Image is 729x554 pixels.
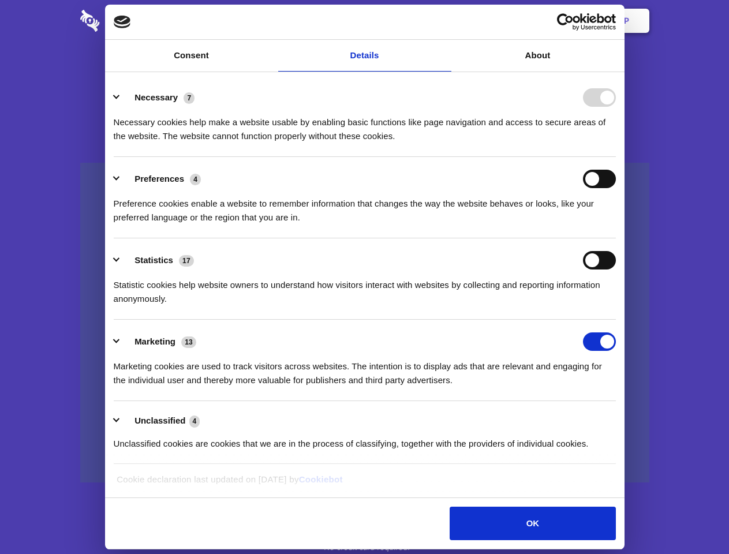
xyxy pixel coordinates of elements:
button: Preferences (4) [114,170,208,188]
a: Cookiebot [299,474,343,484]
a: Details [278,40,451,72]
div: Marketing cookies are used to track visitors across websites. The intention is to display ads tha... [114,351,616,387]
h1: Eliminate Slack Data Loss. [80,52,649,93]
img: logo-wordmark-white-trans-d4663122ce5f474addd5e946df7df03e33cb6a1c49d2221995e7729f52c070b2.svg [80,10,179,32]
button: Marketing (13) [114,332,204,351]
div: Statistic cookies help website owners to understand how visitors interact with websites by collec... [114,269,616,306]
label: Marketing [134,336,175,346]
a: Contact [468,3,521,39]
button: Necessary (7) [114,88,202,107]
div: Unclassified cookies are cookies that we are in the process of classifying, together with the pro... [114,428,616,451]
label: Necessary [134,92,178,102]
button: OK [450,507,615,540]
button: Statistics (17) [114,251,201,269]
span: 4 [189,415,200,427]
a: Pricing [339,3,389,39]
a: Usercentrics Cookiebot - opens in a new window [515,13,616,31]
div: Preference cookies enable a website to remember information that changes the way the website beha... [114,188,616,224]
a: About [451,40,625,72]
a: Consent [105,40,278,72]
label: Preferences [134,174,184,184]
h4: Auto-redaction of sensitive data, encrypted data sharing and self-destructing private chats. Shar... [80,105,649,143]
label: Statistics [134,255,173,265]
img: logo [114,16,131,28]
span: 13 [181,336,196,348]
div: Necessary cookies help make a website usable by enabling basic functions like page navigation and... [114,107,616,143]
span: 4 [190,174,201,185]
iframe: Drift Widget Chat Controller [671,496,715,540]
span: 7 [184,92,195,104]
a: Login [524,3,574,39]
button: Unclassified (4) [114,414,207,428]
div: Cookie declaration last updated on [DATE] by [108,473,621,495]
span: 17 [179,255,194,267]
a: Wistia video thumbnail [80,163,649,483]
